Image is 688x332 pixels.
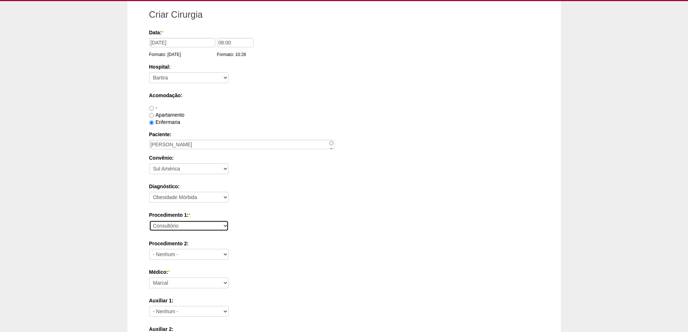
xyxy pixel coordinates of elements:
[149,112,185,118] label: Apartamento
[149,119,180,125] label: Enfermaria
[149,63,539,70] label: Hospital:
[149,106,154,111] input: -
[162,30,164,35] span: Este campo é obrigatório.
[217,51,255,58] div: Formato: 10:28
[149,240,539,247] label: Procedimento 2:
[149,113,154,118] input: Apartamento
[149,29,537,36] label: Data:
[149,131,539,138] label: Paciente:
[168,269,170,275] span: Este campo é obrigatório.
[149,51,217,58] div: Formato: [DATE]
[149,297,539,304] label: Auxiliar 1:
[149,105,157,111] label: -
[149,211,539,219] label: Procedimento 1:
[149,154,539,161] label: Convênio:
[149,120,154,125] input: Enfermaria
[149,183,539,190] label: Diagnóstico:
[149,92,539,99] label: Acomodação:
[149,10,539,19] h1: Criar Cirurgia
[189,212,190,218] span: Este campo é obrigatório.
[149,268,539,276] label: Médico:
